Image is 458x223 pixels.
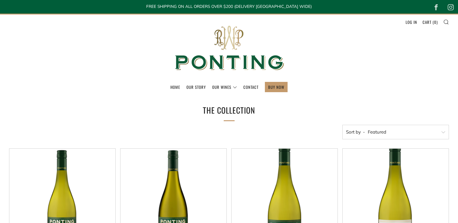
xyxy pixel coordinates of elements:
a: Home [170,82,180,92]
a: Our Story [186,82,206,92]
a: Our Wines [212,82,237,92]
a: Cart (0) [423,17,438,27]
img: Ponting Wines [169,15,290,82]
a: BUY NOW [268,82,284,92]
span: 0 [434,19,437,25]
a: Contact [243,82,259,92]
h1: The Collection [138,103,320,118]
a: Log in [406,17,417,27]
